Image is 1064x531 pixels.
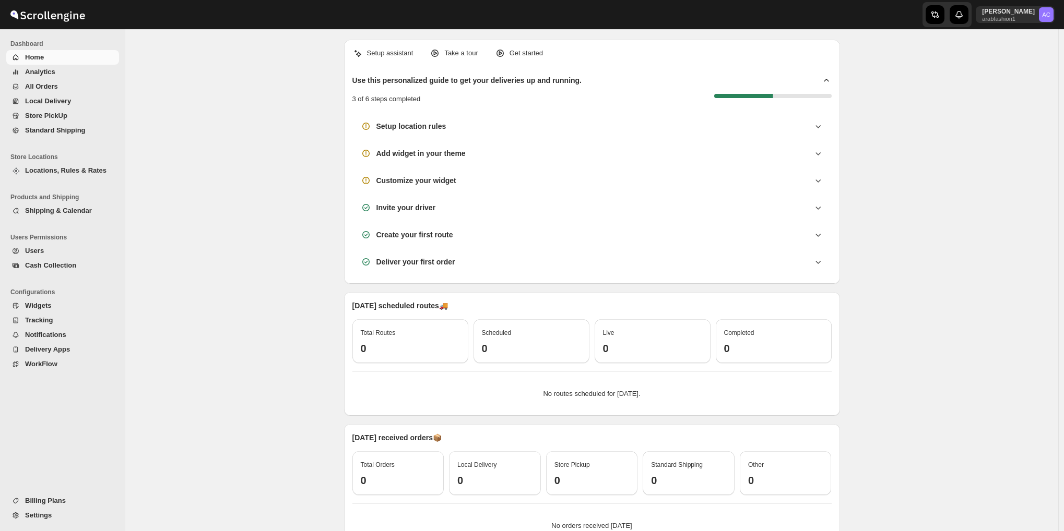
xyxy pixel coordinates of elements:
span: Standard Shipping [25,126,86,134]
span: Settings [25,511,52,519]
p: 3 of 6 steps completed [352,94,421,104]
span: Widgets [25,301,51,309]
h3: 0 [651,474,726,487]
p: No routes scheduled for [DATE]. [361,389,823,399]
span: Shipping & Calendar [25,207,92,214]
h3: 0 [748,474,823,487]
h3: Deliver your first order [376,257,455,267]
span: Configurations [10,288,120,296]
span: All Orders [25,82,58,90]
span: Total Orders [361,461,395,468]
span: Local Delivery [457,461,496,468]
h3: Customize your widget [376,175,456,186]
button: Locations, Rules & Rates [6,163,119,178]
button: Home [6,50,119,65]
h3: 0 [603,342,702,355]
p: Get started [510,48,543,58]
h3: Add widget in your theme [376,148,466,159]
span: WorkFlow [25,360,57,368]
p: [DATE] received orders 📦 [352,432,832,443]
text: AC [1042,11,1050,18]
span: Live [603,329,614,336]
h3: 0 [482,342,581,355]
span: Completed [724,329,754,336]
span: Billing Plans [25,497,66,504]
span: Notifications [25,331,66,339]
span: Local Delivery [25,97,71,105]
button: Tracking [6,313,119,328]
button: Cash Collection [6,258,119,273]
button: Widgets [6,298,119,313]
span: Tracking [25,316,53,324]
h3: 0 [361,342,460,355]
button: Settings [6,508,119,523]
h3: Invite your driver [376,202,436,213]
button: All Orders [6,79,119,94]
span: Store PickUp [25,112,67,119]
h3: 0 [554,474,630,487]
span: Store Pickup [554,461,590,468]
span: Cash Collection [25,261,76,269]
button: Notifications [6,328,119,342]
button: WorkFlow [6,357,119,371]
span: Abizer Chikhly [1039,7,1054,22]
h3: Setup location rules [376,121,446,131]
button: Analytics [6,65,119,79]
p: [PERSON_NAME] [982,7,1035,16]
button: User menu [976,6,1055,23]
span: Home [25,53,44,61]
span: Products and Shipping [10,193,120,201]
h3: 0 [457,474,533,487]
span: Analytics [25,68,55,76]
h3: Create your first route [376,230,453,240]
h2: Use this personalized guide to get your deliveries up and running. [352,75,582,86]
button: Users [6,244,119,258]
img: ScrollEngine [8,2,87,28]
h3: 0 [361,474,436,487]
button: Shipping & Calendar [6,203,119,218]
p: Setup assistant [367,48,413,58]
span: Total Routes [361,329,396,336]
p: [DATE] scheduled routes 🚚 [352,300,832,311]
button: Billing Plans [6,493,119,508]
span: Standard Shipping [651,461,703,468]
p: No orders received [DATE] [361,521,823,531]
p: Take a tour [444,48,478,58]
h3: 0 [724,342,823,355]
span: Store Locations [10,153,120,161]
button: Delivery Apps [6,342,119,357]
span: Users [25,247,44,255]
span: Delivery Apps [25,345,70,353]
span: Locations, Rules & Rates [25,166,107,174]
span: Scheduled [482,329,512,336]
span: Other [748,461,764,468]
span: Dashboard [10,40,120,48]
span: Users Permissions [10,233,120,242]
p: arabfashion1 [982,16,1035,22]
